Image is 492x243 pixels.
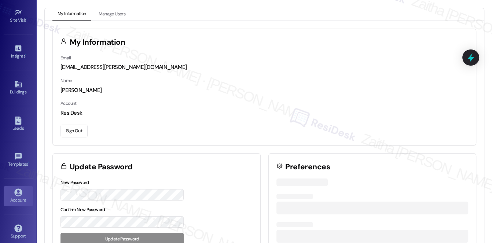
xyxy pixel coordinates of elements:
h3: Update Password [70,163,133,171]
span: • [26,16,27,22]
a: Templates • [4,150,33,170]
a: Buildings [4,78,33,98]
div: [EMAIL_ADDRESS][PERSON_NAME][DOMAIN_NAME] [60,63,468,71]
a: Account [4,186,33,206]
a: Insights • [4,42,33,62]
button: My Information [52,8,91,21]
span: • [28,161,29,166]
div: [PERSON_NAME] [60,86,468,94]
span: • [25,52,26,58]
a: Leads [4,114,33,134]
h3: Preferences [285,163,330,171]
label: Email [60,55,71,61]
button: Sign Out [60,125,88,137]
label: Name [60,78,72,84]
a: Support [4,222,33,242]
label: Confirm New Password [60,207,105,213]
div: ResiDesk [60,109,468,117]
button: Manage Users [93,8,131,21]
a: Site Visit • [4,6,33,26]
label: New Password [60,180,89,185]
h3: My Information [70,38,125,46]
label: Account [60,100,77,106]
